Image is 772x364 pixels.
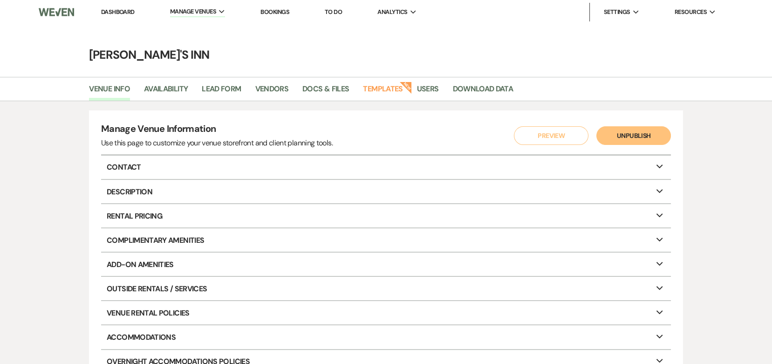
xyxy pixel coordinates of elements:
[377,7,407,17] span: Analytics
[101,8,135,16] a: Dashboard
[255,83,289,101] a: Vendors
[101,325,671,349] p: Accommodations
[101,277,671,300] p: Outside Rentals / Services
[101,137,333,149] div: Use this page to customize your venue storefront and client planning tools.
[101,180,671,203] p: Description
[101,204,671,227] p: Rental Pricing
[452,83,513,101] a: Download Data
[170,7,216,16] span: Manage Venues
[89,83,130,101] a: Venue Info
[51,47,722,63] h4: [PERSON_NAME]'s Inn
[260,8,289,16] a: Bookings
[101,228,671,252] p: Complimentary Amenities
[101,301,671,324] p: Venue Rental Policies
[302,83,349,101] a: Docs & Files
[417,83,439,101] a: Users
[101,122,333,137] h4: Manage Venue Information
[39,2,74,22] img: Weven Logo
[101,253,671,276] p: Add-On Amenities
[596,126,671,145] button: Unpublish
[101,156,671,179] p: Contact
[512,126,586,145] a: Preview
[144,83,188,101] a: Availability
[514,126,588,145] button: Preview
[325,8,342,16] a: To Do
[202,83,241,101] a: Lead Form
[363,83,403,101] a: Templates
[675,7,707,17] span: Resources
[604,7,630,17] span: Settings
[399,81,412,94] strong: New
